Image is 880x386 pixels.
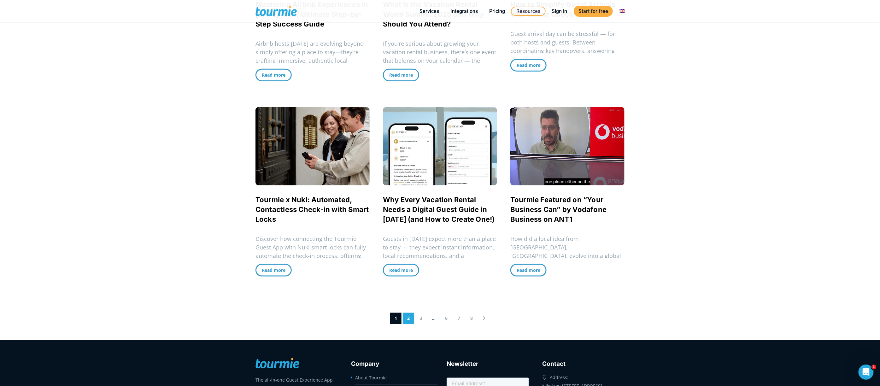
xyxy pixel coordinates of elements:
a: Read more [255,69,292,81]
span: ... [428,313,439,324]
p: Airbnb hosts [DATE] are evolving beyond simply offering a place to stay—they’re crafting immersiv... [255,39,370,73]
span: Read more [517,62,540,68]
a: Tourmie Featured on “Your Business Can” by Vodafone Business on ANT1 [510,196,607,223]
h3: Company [351,360,433,369]
span: Read more [517,267,540,273]
a: Services [415,7,444,15]
p: Guest arrival day can be stressful — for both hosts and guests. Between coordinating key handover... [510,30,625,64]
a: About Tourmie [355,375,387,381]
span: Read more [389,72,413,78]
span: Read more [262,72,285,78]
a: Resources [511,7,546,16]
a: 2 [403,313,414,324]
a: 6 [441,313,452,324]
a: Start for free [574,6,613,17]
a: Sign in [547,7,572,15]
a: What Is the Vacation Rental World Summit 2025 and Why Should You Attend? [383,0,484,28]
a: Why Every Vacation Rental Needs a Digital Guest Guide in [DATE] (and How to Create One!) [383,196,495,223]
a: 3 [415,313,427,324]
a: Pricing [484,7,510,15]
a: 1 [390,313,402,324]
p: How did a local idea from [GEOGRAPHIC_DATA], [GEOGRAPHIC_DATA], evolve into a global platform sup... [510,235,625,354]
a: Read more [383,69,419,81]
iframe: Intercom live chat [859,365,874,380]
a: Read more [383,264,419,277]
a: Integrations [446,7,483,15]
a: 8 [466,313,477,324]
p: If you’re serious about growing your vacation rental business, there’s one event that belongs on ... [383,39,497,73]
h3: Newsletter [447,360,529,369]
a: Mastering Airbnb Experiences in [DATE]: Your Ultimate Step-by-Step Success Guide [255,0,368,28]
p: Discover how connecting the Tourmie Guest App with Nuki smart locks can fully automate the check-... [255,235,370,269]
span: 1 [871,365,877,370]
span: Read more [262,267,285,273]
h3: Contact [542,360,625,369]
a: Read more [510,59,547,72]
a: 7 [453,313,465,324]
a: Read more [510,264,547,277]
a: Read more [255,264,292,277]
span: Read more [389,267,413,273]
p: Guests in [DATE] expect more than a place to stay — they expect instant information, local recomm... [383,235,497,269]
a: Tourmie x Nuki: Automated, Contactless Check-in with Smart Locks [255,196,369,223]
